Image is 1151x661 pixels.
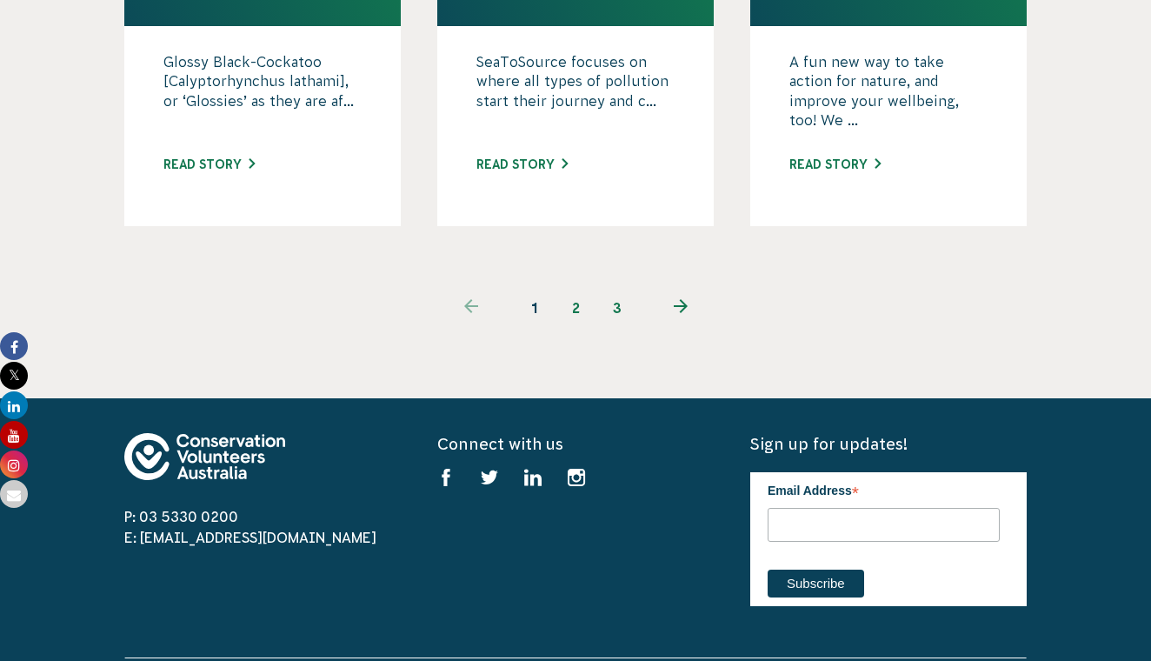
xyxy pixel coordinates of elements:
a: Next page [638,287,722,329]
p: A fun new way to take action for nature, and improve your wellbeing, too! We ... [789,52,988,139]
a: E: [EMAIL_ADDRESS][DOMAIN_NAME] [124,530,376,545]
input: Subscribe [768,570,864,598]
h5: Sign up for updates! [750,433,1027,455]
img: logo-footer.svg [124,433,285,480]
a: Read story [163,157,255,171]
a: 2 [555,287,596,329]
a: P: 03 5330 0200 [124,509,238,524]
p: SeaToSource focuses on where all types of pollution start their journey and c... [476,52,675,139]
p: Glossy Black-Cockatoo [Calyptorhynchus lathami], or ‘Glossies’ as they are af... [163,52,362,139]
span: 1 [513,287,555,329]
label: Email Address [768,472,1000,505]
a: Read story [476,157,568,171]
a: 3 [596,287,638,329]
ul: Pagination [429,287,722,329]
a: Read story [789,157,881,171]
h5: Connect with us [437,433,714,455]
